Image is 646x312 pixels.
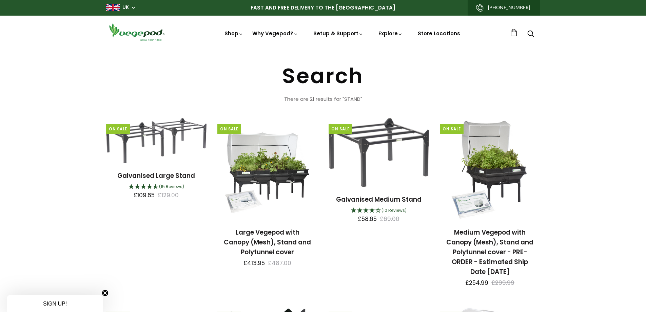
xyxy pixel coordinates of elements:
[134,191,155,200] span: £109.65
[465,279,488,288] span: £254.99
[418,30,460,37] a: Store Locations
[329,118,429,187] img: Galvanised Medium Stand
[117,171,195,180] a: Galvanised Large Stand
[381,207,407,213] span: 4.1 Stars - 10 Reviews
[221,94,425,104] p: There are 21 results for "STAND"
[158,191,179,200] span: £129.00
[268,259,291,268] span: £487.00
[122,4,129,11] a: UK
[225,118,310,220] img: Large Vegepod with Canopy (Mesh), Stand and Polytunnel cover
[106,22,167,42] img: Vegepod
[527,31,534,38] a: Search
[106,66,540,87] h1: Search
[447,118,533,220] img: Medium Vegepod with Canopy (Mesh), Stand and Polytunnel cover - PRE-ORDER - Estimated Ship Date S...
[7,295,103,312] div: SIGN UP!Close teaser
[336,195,422,204] a: Galvanised Medium Stand
[378,30,403,37] a: Explore
[334,206,424,215] div: 4.1 Stars - 10 Reviews
[313,30,364,37] a: Setup & Support
[224,228,311,257] a: Large Vegepod with Canopy (Mesh), Stand and Polytunnel cover
[243,259,265,268] span: £413.95
[159,184,184,189] span: 4.67 Stars - 15 Reviews
[491,279,514,288] span: £299.99
[380,215,399,224] span: £69.00
[224,30,243,37] a: Shop
[358,215,377,224] span: £58.65
[106,4,120,11] img: gb_large.png
[111,183,201,191] div: 4.67 Stars - 15 Reviews
[106,118,207,163] img: Galvanised Large Stand
[43,301,67,307] span: SIGN UP!
[102,290,109,296] button: Close teaser
[446,228,533,276] a: Medium Vegepod with Canopy (Mesh), Stand and Polytunnel cover - PRE-ORDER - Estimated Ship Date [...
[252,30,298,37] a: Why Vegepod?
